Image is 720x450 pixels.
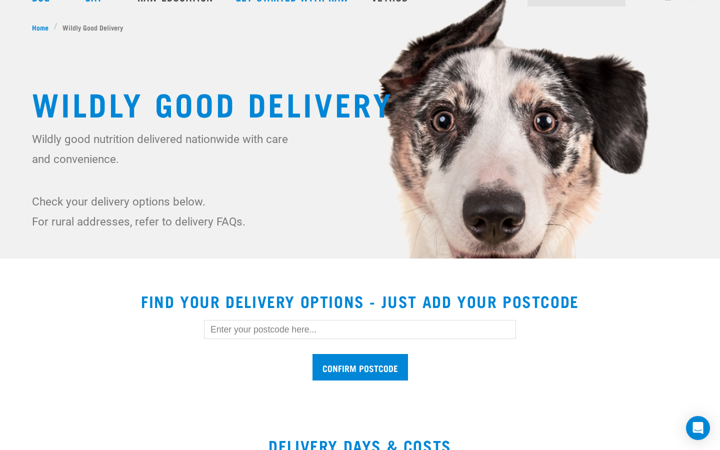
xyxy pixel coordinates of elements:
[32,191,294,231] p: Check your delivery options below. For rural addresses, refer to delivery FAQs.
[32,22,54,32] a: Home
[686,416,710,440] div: Open Intercom Messenger
[312,354,408,380] input: Confirm postcode
[32,22,688,32] nav: breadcrumbs
[12,292,708,310] h2: Find your delivery options - just add your postcode
[32,85,688,121] h1: Wildly Good Delivery
[204,320,516,339] input: Enter your postcode here...
[32,129,294,169] p: Wildly good nutrition delivered nationwide with care and convenience.
[32,22,48,32] span: Home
